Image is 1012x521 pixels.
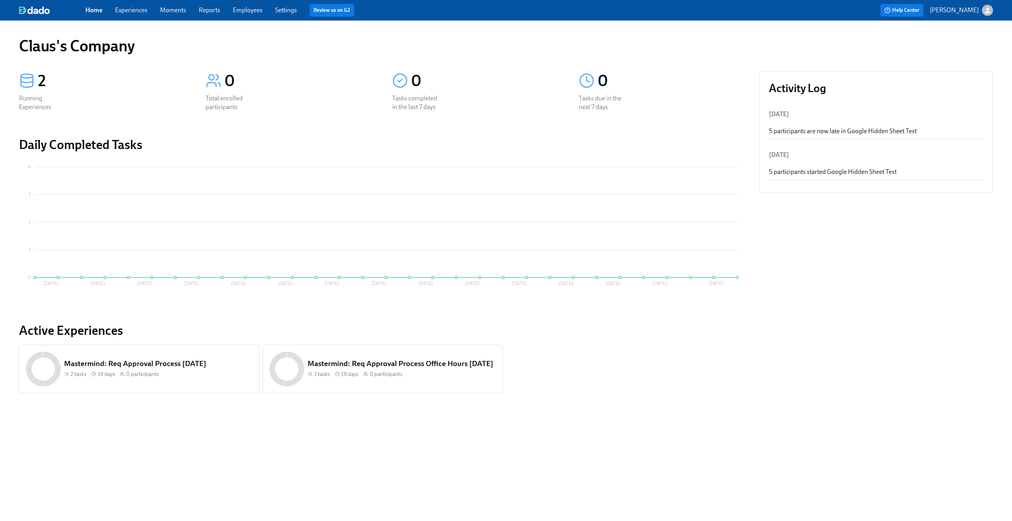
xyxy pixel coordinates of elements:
[231,281,245,286] tspan: [DATE]
[19,6,50,14] img: dado
[418,281,433,286] tspan: [DATE]
[930,5,993,16] button: [PERSON_NAME]
[225,71,373,91] div: 0
[206,94,256,111] div: Total enrolled participants
[372,281,386,286] tspan: [DATE]
[411,71,560,91] div: 0
[392,94,443,111] div: Tasks completed in the last 7 days
[313,6,350,14] a: Review us on G2
[880,4,923,17] button: Help Center
[709,281,723,286] tspan: [DATE]
[325,281,339,286] tspan: [DATE]
[29,247,31,253] tspan: 1
[199,6,220,14] a: Reports
[98,370,115,378] span: 19 days
[930,6,979,15] p: [PERSON_NAME]
[19,323,746,338] a: Active Experiences
[19,94,70,111] div: Running Experiences
[91,281,105,286] tspan: [DATE]
[769,127,983,136] div: 5 participants are now late in Google Hidden Sheet Test
[184,281,199,286] tspan: [DATE]
[28,192,31,197] tspan: 3
[308,359,496,369] h5: Mastermind: Req Approval Process Office Hours [DATE]
[769,81,983,95] h3: Activity Log
[85,6,102,14] a: Home
[43,281,58,286] tspan: [DATE]
[652,281,667,286] tspan: [DATE]
[28,164,31,170] tspan: 4
[160,6,186,14] a: Moments
[341,370,359,378] span: 19 days
[310,4,354,17] button: Review us on G2
[465,281,480,286] tspan: [DATE]
[275,6,297,14] a: Settings
[579,94,629,111] div: Tasks due in the next 7 days
[64,359,253,369] h5: Mastermind: Req Approval Process [DATE]
[262,345,503,393] a: Mastermind: Req Approval Process Office Hours [DATE]3 tasks 19 days0 participants
[606,281,620,286] tspan: [DATE]
[19,345,259,393] a: Mastermind: Req Approval Process [DATE]2 tasks 19 days0 participants
[769,105,983,124] li: [DATE]
[70,370,87,378] span: 2 tasks
[38,71,187,91] div: 2
[233,6,262,14] a: Employees
[278,281,293,286] tspan: [DATE]
[370,370,402,378] span: 0 participants
[137,281,152,286] tspan: [DATE]
[769,145,983,164] li: [DATE]
[115,6,147,14] a: Experiences
[512,281,527,286] tspan: [DATE]
[126,370,159,378] span: 0 participants
[28,219,31,225] tspan: 2
[19,137,746,153] h2: Daily Completed Tasks
[314,370,330,378] span: 3 tasks
[19,36,135,55] h1: Claus's Company
[769,168,983,176] div: 5 participants started Google Hidden Sheet Test
[598,71,746,91] div: 0
[28,275,31,280] tspan: 0
[884,6,919,14] span: Help Center
[19,6,85,14] a: dado
[559,281,573,286] tspan: [DATE]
